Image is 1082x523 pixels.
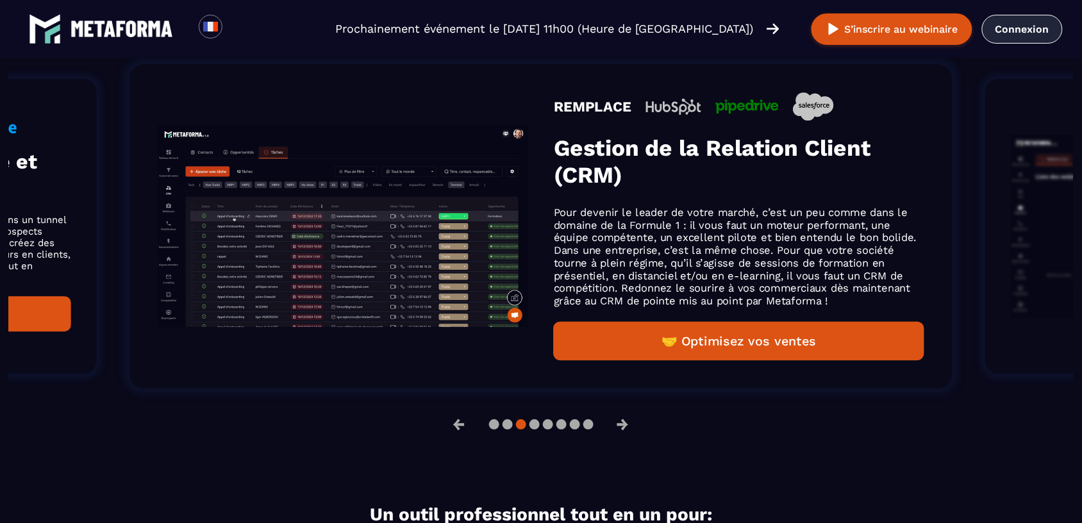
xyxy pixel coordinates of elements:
[767,22,779,36] img: arrow-right
[29,13,61,45] img: logo
[158,126,528,327] img: gif
[71,21,173,37] img: logo
[826,21,842,37] img: play
[233,21,243,37] input: Search for option
[335,20,754,38] p: Prochainement événement le [DATE] 11h00 (Heure de [GEOGRAPHIC_DATA])
[554,135,924,188] h3: Gestion de la Relation Client (CRM)
[203,19,219,35] img: fr
[982,15,1063,44] a: Connexion
[9,44,1073,409] section: Gallery
[794,92,834,120] img: icon
[554,322,924,361] button: 🤝 Optimisez vos ventes
[222,15,254,43] div: Search for option
[646,98,702,115] img: icon
[554,98,632,115] h4: REMPLACE
[811,13,972,45] button: S’inscrire au webinaire
[443,409,476,440] button: ←
[606,409,640,440] button: →
[716,99,779,113] img: icon
[554,206,924,307] p: Pour devenir le leader de votre marché, c’est un peu comme dans le domaine de la Formule 1 : il v...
